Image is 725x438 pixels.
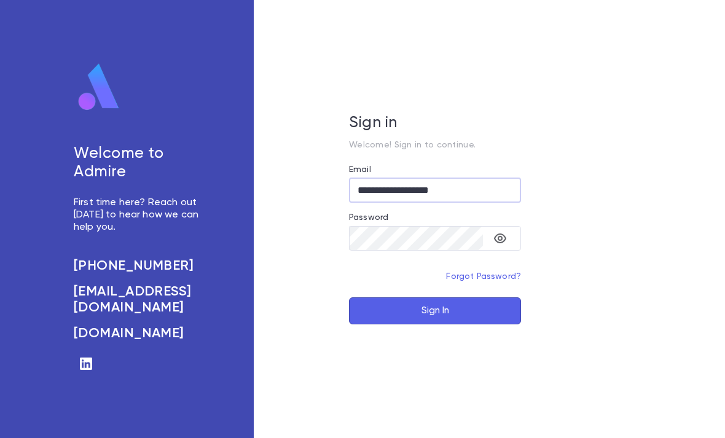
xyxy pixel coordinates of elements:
a: [DOMAIN_NAME] [74,326,205,342]
label: Email [349,165,371,174]
a: [PHONE_NUMBER] [74,258,205,274]
a: [EMAIL_ADDRESS][DOMAIN_NAME] [74,284,205,316]
p: Welcome! Sign in to continue. [349,140,521,150]
a: Forgot Password? [446,272,521,281]
button: Sign In [349,297,521,324]
img: logo [74,63,124,112]
button: toggle password visibility [488,226,512,251]
label: Password [349,213,388,222]
h5: Sign in [349,114,521,133]
p: First time here? Reach out [DATE] to hear how we can help you. [74,197,205,233]
h5: Welcome to Admire [74,145,205,182]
